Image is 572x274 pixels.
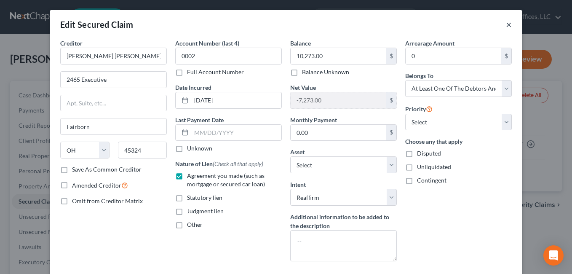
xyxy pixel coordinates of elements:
[291,125,386,141] input: 0.00
[543,245,564,266] div: Open Intercom Messenger
[175,159,263,168] label: Nature of Lien
[405,104,433,114] label: Priority
[417,177,446,184] span: Contingent
[175,39,239,48] label: Account Number (last 4)
[187,207,224,215] span: Judgment lien
[60,48,167,64] input: Search creditor by name...
[405,137,512,146] label: Choose any that apply
[290,148,305,156] span: Asset
[386,92,396,108] div: $
[187,194,222,201] span: Statutory lien
[61,118,166,134] input: Enter city...
[213,160,263,167] span: (Check all that apply)
[187,172,265,188] span: Agreement you made (such as mortgage or secured car loan)
[406,48,501,64] input: 0.00
[417,150,441,157] span: Disputed
[175,48,282,64] input: XXXX
[405,39,454,48] label: Arrearage Amount
[187,144,212,153] label: Unknown
[302,68,349,76] label: Balance Unknown
[290,116,337,124] label: Monthly Payment
[386,125,396,141] div: $
[72,165,142,174] label: Save As Common Creditor
[191,92,281,108] input: MM/DD/YYYY
[175,83,211,92] label: Date Incurred
[175,116,224,124] label: Last Payment Date
[290,83,316,92] label: Net Value
[290,39,311,48] label: Balance
[290,212,397,230] label: Additional information to be added to the description
[501,48,511,64] div: $
[60,19,133,30] div: Edit Secured Claim
[61,72,166,88] input: Enter address...
[191,125,281,141] input: MM/DD/YYYY
[291,48,386,64] input: 0.00
[386,48,396,64] div: $
[290,180,306,189] label: Intent
[506,19,512,30] button: ×
[60,40,83,47] span: Creditor
[417,163,451,170] span: Unliquidated
[61,95,166,111] input: Apt, Suite, etc...
[187,68,244,76] label: Full Account Number
[118,142,167,158] input: Enter zip...
[72,197,143,204] span: Omit from Creditor Matrix
[187,221,203,228] span: Other
[291,92,386,108] input: 0.00
[72,182,121,189] span: Amended Creditor
[405,72,433,79] span: Belongs To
